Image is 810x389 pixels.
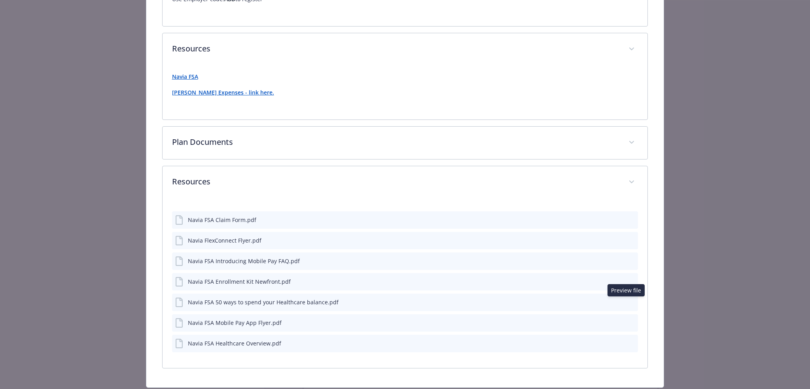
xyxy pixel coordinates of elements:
div: Resources [163,199,648,368]
button: download file [615,236,621,245]
div: Navia FlexConnect Flyer.pdf [188,236,261,245]
div: Plan Documents [163,127,648,159]
div: Resources [163,66,648,120]
p: Plan Documents [172,136,619,148]
div: Resources [163,33,648,66]
button: download file [615,339,621,347]
button: download file [613,298,620,306]
button: download file [615,257,621,265]
button: preview file [628,236,635,245]
p: Resources [172,176,619,188]
p: Resources [172,43,619,55]
button: preview file [628,277,635,286]
button: preview file [628,216,635,224]
button: download file [615,216,621,224]
button: preview file [626,298,635,306]
div: Navia FSA Claim Form.pdf [188,216,256,224]
button: preview file [628,339,635,347]
button: preview file [628,257,635,265]
button: download file [615,319,621,327]
a: Navia FSA [172,73,198,80]
div: Preview file [607,284,645,296]
a: [PERSON_NAME] Expenses - link here. [172,89,274,96]
div: Navia FSA Introducing Mobile Pay FAQ.pdf [188,257,300,265]
button: preview file [628,319,635,327]
div: Navia FSA Enrollment Kit Newfront.pdf [188,277,291,286]
div: Resources [163,166,648,199]
div: Navia FSA Mobile Pay App Flyer.pdf [188,319,282,327]
button: download file [615,277,621,286]
div: Navia FSA 50 ways to spend your Healthcare balance.pdf [188,298,339,306]
div: Navia FSA Healthcare Overview.pdf [188,339,281,347]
